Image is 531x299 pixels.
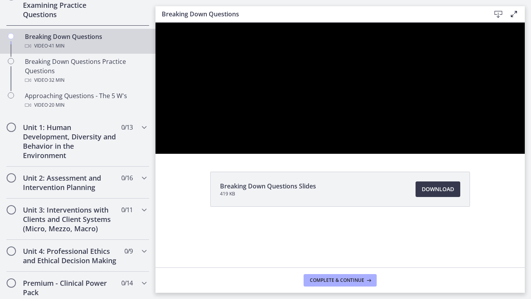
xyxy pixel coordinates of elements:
[155,23,525,154] iframe: Video Lesson
[25,32,146,51] div: Breaking Down Questions
[220,191,316,197] span: 419 KB
[124,246,133,256] span: 0 / 9
[304,274,377,287] button: Complete & continue
[25,41,146,51] div: Video
[23,173,118,192] h2: Unit 2: Assessment and Intervention Planning
[23,278,118,297] h2: Premium - Clinical Power Pack
[23,246,118,265] h2: Unit 4: Professional Ethics and Ethical Decision Making
[121,278,133,288] span: 0 / 14
[25,57,146,85] div: Breaking Down Questions Practice Questions
[48,76,65,85] span: · 32 min
[121,205,133,215] span: 0 / 11
[48,100,65,110] span: · 20 min
[422,185,454,194] span: Download
[48,41,65,51] span: · 41 min
[121,173,133,183] span: 0 / 16
[416,181,460,197] a: Download
[162,9,478,19] h3: Breaking Down Questions
[25,91,146,110] div: Approaching Questions - The 5 W's
[25,76,146,85] div: Video
[23,205,118,233] h2: Unit 3: Interventions with Clients and Client Systems (Micro, Mezzo, Macro)
[310,277,364,283] span: Complete & continue
[121,123,133,132] span: 0 / 13
[220,181,316,191] span: Breaking Down Questions Slides
[23,123,118,160] h2: Unit 1: Human Development, Diversity and Behavior in the Environment
[25,100,146,110] div: Video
